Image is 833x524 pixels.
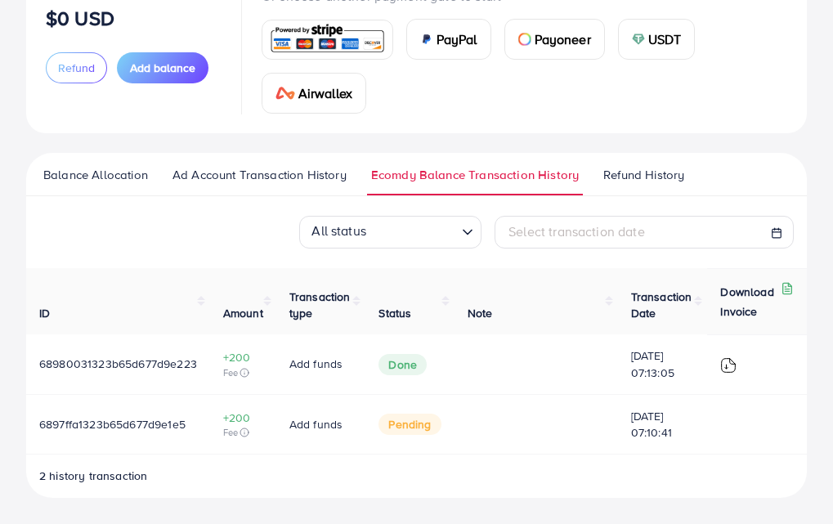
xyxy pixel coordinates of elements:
[378,414,441,435] span: pending
[289,289,351,321] span: Transaction type
[720,282,777,321] p: Download Invoice
[603,166,684,184] span: Refund History
[39,468,147,484] span: 2 history transaction
[648,29,682,49] span: USDT
[39,356,197,372] span: 68980031323b65d677d9e223
[764,450,821,512] iframe: Chat
[130,60,195,76] span: Add balance
[223,349,263,365] span: +200
[172,166,347,184] span: Ad Account Transaction History
[535,29,591,49] span: Payoneer
[631,289,692,321] span: Transaction Date
[289,416,343,432] span: Add funds
[632,33,645,46] img: card
[618,19,696,60] a: cardUSDT
[298,83,352,103] span: Airwallex
[371,166,579,184] span: Ecomdy Balance Transaction History
[631,408,695,441] span: [DATE] 07:10:41
[371,217,455,244] input: Search for option
[437,29,477,49] span: PayPal
[39,416,186,432] span: 6897ffa1323b65d677d9e1e5
[223,366,263,379] span: Fee
[508,222,645,240] span: Select transaction date
[262,20,393,60] a: card
[518,33,531,46] img: card
[223,410,263,426] span: +200
[289,356,343,372] span: Add funds
[468,305,493,321] span: Note
[223,426,263,439] span: Fee
[46,52,107,83] button: Refund
[43,166,148,184] span: Balance Allocation
[308,217,369,244] span: All status
[299,216,481,249] div: Search for option
[39,305,50,321] span: ID
[406,19,491,60] a: cardPayPal
[378,305,411,321] span: Status
[504,19,605,60] a: cardPayoneer
[262,73,366,114] a: cardAirwallex
[267,22,387,57] img: card
[117,52,208,83] button: Add balance
[223,305,263,321] span: Amount
[46,8,114,28] p: $0 USD
[58,60,95,76] span: Refund
[420,33,433,46] img: card
[378,354,427,375] span: Done
[275,87,295,100] img: card
[631,347,695,381] span: [DATE] 07:13:05
[720,357,737,374] img: ic-download-invoice.1f3c1b55.svg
